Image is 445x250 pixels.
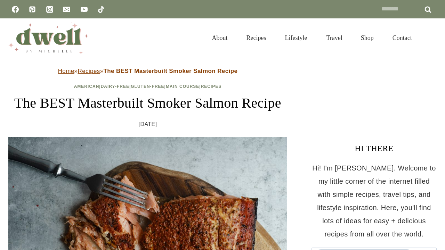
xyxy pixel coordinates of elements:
button: View Search Form [425,32,437,44]
a: Lifestyle [276,26,317,50]
h1: The BEST Masterbuilt Smoker Salmon Recipe [8,93,287,114]
a: Pinterest [25,2,39,16]
a: Recipes [237,26,276,50]
a: American [74,84,99,89]
a: Recipes [78,68,100,74]
a: Home [58,68,74,74]
a: TikTok [94,2,108,16]
a: Email [60,2,74,16]
img: DWELL by michelle [8,22,88,54]
span: | | | | [74,84,222,89]
time: [DATE] [139,119,157,130]
a: About [203,26,237,50]
a: Contact [383,26,421,50]
p: Hi! I'm [PERSON_NAME]. Welcome to my little corner of the internet filled with simple recipes, tr... [311,161,437,241]
h3: HI THERE [311,142,437,155]
a: Shop [351,26,383,50]
a: Facebook [8,2,22,16]
a: Recipes [201,84,222,89]
a: YouTube [77,2,91,16]
a: Dairy-Free [101,84,129,89]
a: Travel [317,26,351,50]
span: » » [58,68,238,74]
a: Gluten-Free [131,84,164,89]
nav: Primary Navigation [203,26,421,50]
strong: The BEST Masterbuilt Smoker Salmon Recipe [104,68,238,74]
a: Main Course [166,84,199,89]
a: Instagram [43,2,57,16]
